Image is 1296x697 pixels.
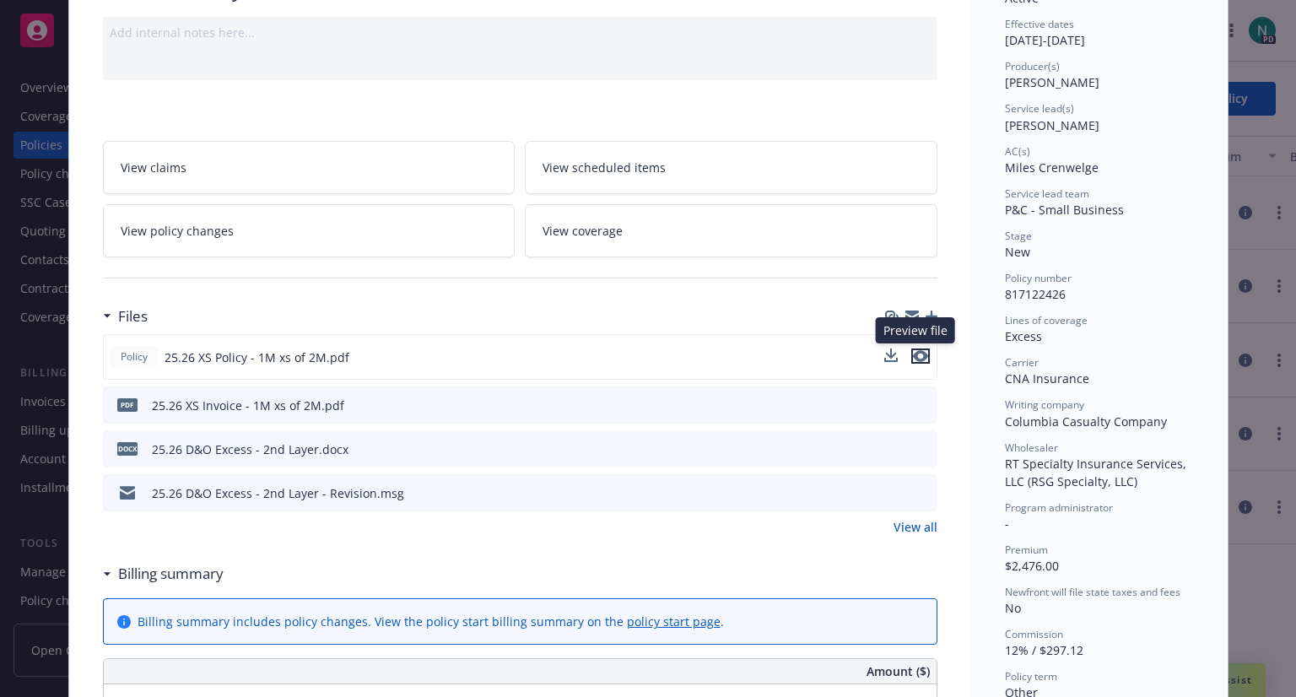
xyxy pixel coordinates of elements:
div: Files [103,305,148,327]
a: View coverage [525,204,937,257]
span: View policy changes [121,222,234,240]
button: download file [888,484,902,502]
span: AC(s) [1005,144,1030,159]
button: download file [884,348,898,366]
div: 25.26 D&O Excess - 2nd Layer.docx [152,440,348,458]
div: Excess [1005,327,1194,345]
div: Add internal notes here... [110,24,931,41]
span: Amount ($) [867,662,930,680]
span: Stage [1005,229,1032,243]
button: preview file [911,348,930,366]
span: View scheduled items [543,159,666,176]
span: Policy number [1005,271,1072,285]
button: preview file [915,440,931,458]
span: [PERSON_NAME] [1005,117,1099,133]
a: View policy changes [103,204,516,257]
span: Producer(s) [1005,59,1060,73]
span: CNA Insurance [1005,370,1089,386]
span: RT Specialty Insurance Services, LLC (RSG Specialty, LLC) [1005,456,1190,489]
span: Program administrator [1005,500,1113,515]
div: Preview file [876,317,955,343]
span: Service lead team [1005,186,1089,201]
a: View claims [103,141,516,194]
button: download file [888,440,902,458]
h3: Billing summary [118,563,224,585]
span: Carrier [1005,355,1039,370]
span: No [1005,600,1021,616]
span: View coverage [543,222,623,240]
button: preview file [915,397,931,414]
h3: Files [118,305,148,327]
span: [PERSON_NAME] [1005,74,1099,90]
a: View scheduled items [525,141,937,194]
span: 817122426 [1005,286,1066,302]
a: policy start page [627,613,721,629]
span: Premium [1005,543,1048,557]
span: View claims [121,159,186,176]
span: Effective dates [1005,17,1074,31]
span: Wholesaler [1005,440,1058,455]
div: 25.26 XS Invoice - 1M xs of 2M.pdf [152,397,344,414]
span: Policy term [1005,669,1057,683]
span: - [1005,516,1009,532]
span: 12% / $297.12 [1005,642,1083,658]
span: Newfront will file state taxes and fees [1005,585,1180,599]
span: pdf [117,398,138,411]
div: Billing summary includes policy changes. View the policy start billing summary on the . [138,613,724,630]
button: preview file [915,484,931,502]
button: download file [888,397,902,414]
span: $2,476.00 [1005,558,1059,574]
span: Columbia Casualty Company [1005,413,1167,430]
span: P&C - Small Business [1005,202,1124,218]
button: preview file [911,348,930,364]
span: Lines of coverage [1005,313,1088,327]
span: Policy [117,349,151,365]
span: Miles Crenwelge [1005,159,1099,176]
div: Billing summary [103,563,224,585]
span: 25.26 XS Policy - 1M xs of 2M.pdf [165,348,349,366]
div: 25.26 D&O Excess - 2nd Layer - Revision.msg [152,484,404,502]
span: docx [117,442,138,455]
button: download file [884,348,898,362]
a: View all [894,518,937,536]
span: New [1005,244,1030,260]
span: Service lead(s) [1005,101,1074,116]
div: [DATE] - [DATE] [1005,17,1194,49]
span: Commission [1005,627,1063,641]
span: Writing company [1005,397,1084,412]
